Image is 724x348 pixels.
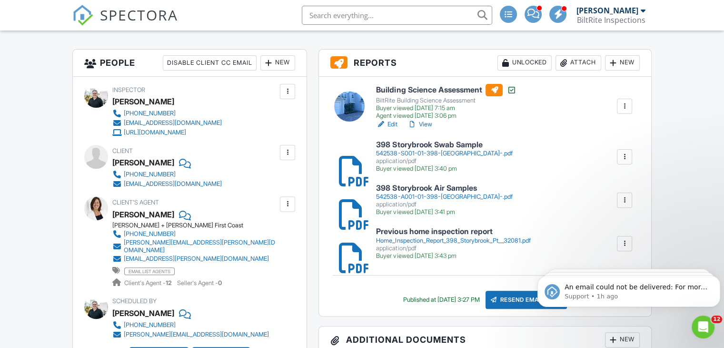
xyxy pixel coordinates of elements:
div: Agent viewed [DATE] 3:06 pm [376,112,516,120]
h3: Reports [319,50,651,77]
div: New [605,332,640,348]
div: application/pdf [376,157,512,165]
div: [PERSON_NAME][EMAIL_ADDRESS][PERSON_NAME][DOMAIN_NAME] [124,239,278,254]
a: 398 Storybrook Swab Sample 542538-S001-01-398-[GEOGRAPHIC_DATA]-.pdf application/pdf Buyer viewed... [376,141,512,173]
div: 542538-A001-01-398-[GEOGRAPHIC_DATA]-.pdf [376,193,512,201]
div: [PHONE_NUMBER] [124,230,176,238]
div: [PERSON_NAME] [576,6,638,15]
div: Buyer viewed [DATE] 3:43 pm [376,252,530,260]
div: Attach [555,55,601,71]
a: [PHONE_NUMBER] [112,229,278,239]
a: [PHONE_NUMBER] [112,109,222,118]
div: [URL][DOMAIN_NAME] [124,129,186,136]
iframe: Intercom notifications message [534,256,724,322]
div: [EMAIL_ADDRESS][DOMAIN_NAME] [124,119,222,127]
span: Scheduled By [112,297,157,305]
div: application/pdf [376,245,530,252]
a: [PERSON_NAME][EMAIL_ADDRESS][PERSON_NAME][DOMAIN_NAME] [112,239,278,254]
div: BiltRite Building Science Assessment [376,97,516,104]
a: [PHONE_NUMBER] [112,320,269,330]
div: [PERSON_NAME][EMAIL_ADDRESS][DOMAIN_NAME] [124,331,269,338]
span: Client [112,147,133,154]
input: Search everything... [302,6,492,25]
h3: People [73,50,307,77]
div: [EMAIL_ADDRESS][PERSON_NAME][DOMAIN_NAME] [124,255,269,263]
div: BiltRite Inspections [577,15,645,25]
a: [PERSON_NAME][EMAIL_ADDRESS][DOMAIN_NAME] [112,330,269,339]
span: email list agents [124,267,175,275]
div: [PERSON_NAME] + [PERSON_NAME] First Coast [112,222,285,229]
img: The Best Home Inspection Software - Spectora [72,5,93,26]
div: Home_Inspection_Report_398_Storybrook_Pt__32081.pdf [376,237,530,245]
div: application/pdf [376,201,512,208]
div: [PERSON_NAME] [112,306,174,320]
div: 542538-S001-01-398-[GEOGRAPHIC_DATA]-.pdf [376,150,512,157]
div: Buyer viewed [DATE] 3:40 pm [376,165,512,173]
span: Client's Agent - [124,279,173,287]
div: [EMAIL_ADDRESS][DOMAIN_NAME] [124,180,222,188]
span: Inspector [112,86,145,93]
h6: 398 Storybrook Swab Sample [376,141,512,149]
iframe: Intercom live chat [692,316,714,338]
div: Published at [DATE] 3:27 PM [403,296,480,304]
strong: 0 [218,279,222,287]
div: [PHONE_NUMBER] [124,321,176,329]
span: 12 [711,316,722,323]
span: SPECTORA [100,5,178,25]
span: Client's Agent [112,199,159,206]
a: [EMAIL_ADDRESS][DOMAIN_NAME] [112,118,222,128]
span: Seller's Agent - [177,279,222,287]
a: Previous home inspection report Home_Inspection_Report_398_Storybrook_Pt__32081.pdf application/p... [376,227,530,259]
div: Buyer viewed [DATE] 7:15 am [376,104,516,112]
div: Disable Client CC Email [163,55,257,71]
div: [PERSON_NAME] [112,94,174,109]
div: [PHONE_NUMBER] [124,171,176,178]
a: [PHONE_NUMBER] [112,170,222,179]
h6: 398 Storybrook Air Samples [376,184,512,193]
a: [PERSON_NAME] [112,207,174,222]
div: New [605,55,640,71]
a: View [407,120,432,129]
a: Building Science Assessment BiltRite Building Science Assessment Buyer viewed [DATE] 7:15 am Agen... [376,84,516,120]
div: New [260,55,295,71]
strong: 12 [166,279,172,287]
div: Buyer viewed [DATE] 3:41 pm [376,208,512,216]
a: [URL][DOMAIN_NAME] [112,128,222,137]
a: [EMAIL_ADDRESS][DOMAIN_NAME] [112,179,222,189]
a: [EMAIL_ADDRESS][PERSON_NAME][DOMAIN_NAME] [112,254,278,264]
h6: Building Science Assessment [376,84,516,96]
a: Edit [376,120,397,129]
a: 398 Storybrook Air Samples 542538-A001-01-398-[GEOGRAPHIC_DATA]-.pdf application/pdf Buyer viewed... [376,184,512,216]
div: [PERSON_NAME] [112,155,174,170]
a: SPECTORA [72,13,178,33]
div: Unlocked [497,55,552,71]
div: [PHONE_NUMBER] [124,110,176,117]
div: Resend Email/Text [486,291,567,309]
h6: Previous home inspection report [376,227,530,236]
